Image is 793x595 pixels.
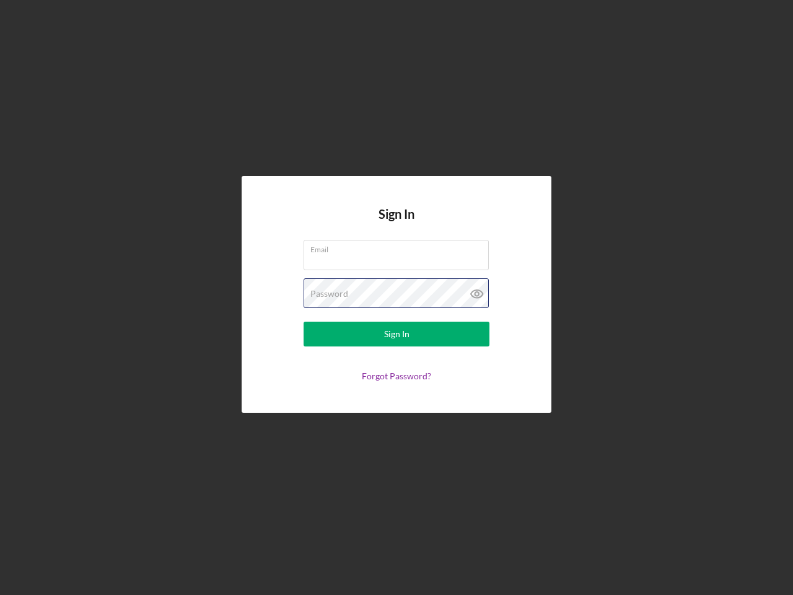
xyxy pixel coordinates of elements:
[310,289,348,299] label: Password
[384,322,410,346] div: Sign In
[379,207,414,240] h4: Sign In
[304,322,489,346] button: Sign In
[310,240,489,254] label: Email
[362,371,431,381] a: Forgot Password?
